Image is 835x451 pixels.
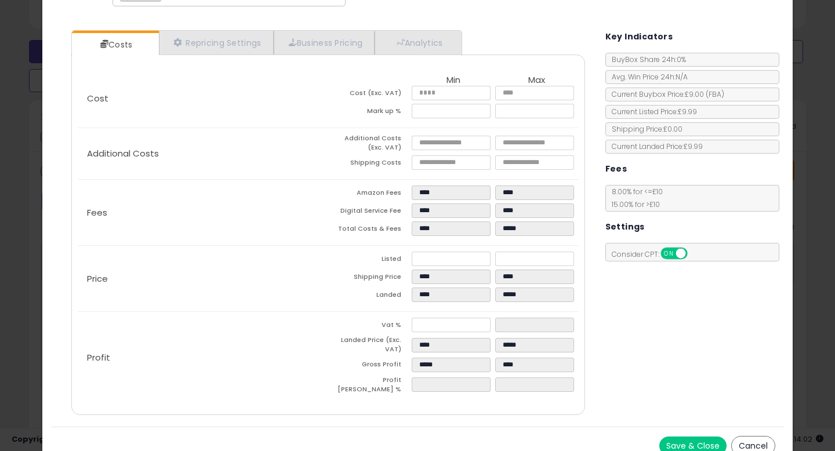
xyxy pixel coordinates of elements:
[78,353,328,362] p: Profit
[606,54,686,64] span: BuyBox Share 24h: 0%
[78,208,328,217] p: Fees
[662,249,676,259] span: ON
[328,186,412,203] td: Amazon Fees
[328,86,412,104] td: Cost (Exc. VAT)
[328,336,412,357] td: Landed Price (Exc. VAT)
[605,220,645,234] h5: Settings
[72,33,158,56] a: Costs
[328,134,412,155] td: Additional Costs (Exc. VAT)
[78,274,328,283] p: Price
[78,94,328,103] p: Cost
[495,75,579,86] th: Max
[685,89,724,99] span: £9.00
[606,107,697,117] span: Current Listed Price: £9.99
[606,72,688,82] span: Avg. Win Price 24h: N/A
[328,288,412,305] td: Landed
[606,89,724,99] span: Current Buybox Price:
[412,75,495,86] th: Min
[328,203,412,221] td: Digital Service Fee
[328,155,412,173] td: Shipping Costs
[328,270,412,288] td: Shipping Price
[606,187,663,209] span: 8.00 % for <= £10
[78,149,328,158] p: Additional Costs
[274,31,375,54] a: Business Pricing
[605,30,673,44] h5: Key Indicators
[328,104,412,122] td: Mark up %
[328,358,412,376] td: Gross Profit
[606,141,703,151] span: Current Landed Price: £9.99
[606,249,703,259] span: Consider CPT:
[328,376,412,397] td: Profit [PERSON_NAME] %
[685,249,704,259] span: OFF
[605,162,627,176] h5: Fees
[706,89,724,99] span: ( FBA )
[159,31,274,54] a: Repricing Settings
[606,199,660,209] span: 15.00 % for > £10
[375,31,460,54] a: Analytics
[328,252,412,270] td: Listed
[606,124,682,134] span: Shipping Price: £0.00
[328,318,412,336] td: Vat %
[328,221,412,239] td: Total Costs & Fees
